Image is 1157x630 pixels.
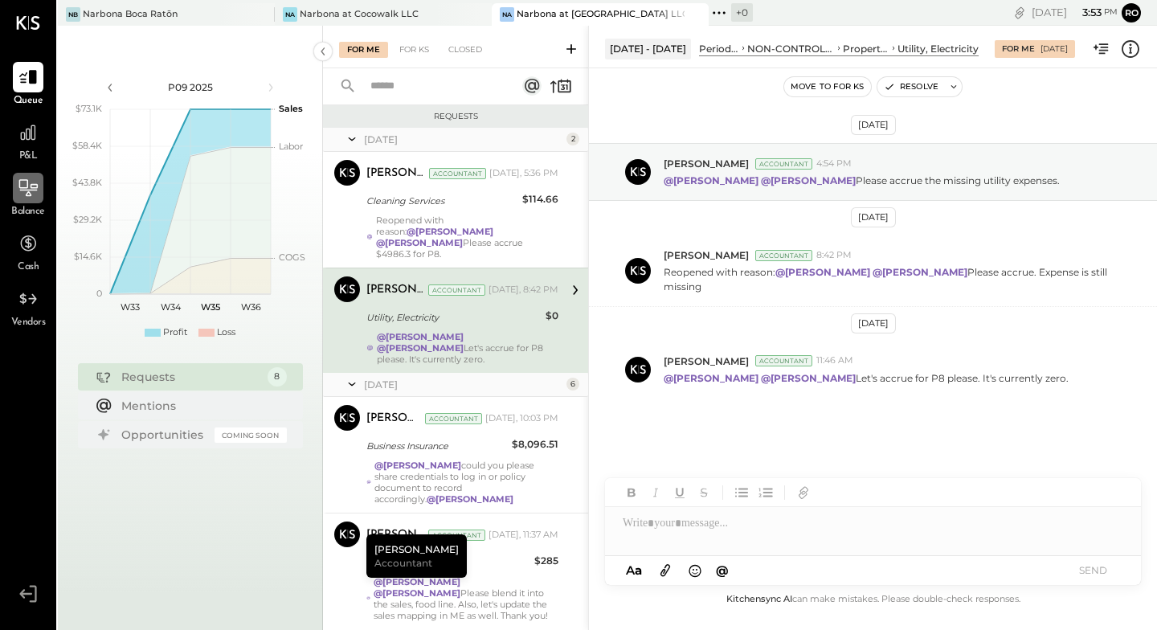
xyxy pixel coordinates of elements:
[429,168,486,179] div: Accountant
[897,42,979,55] div: Utility, Electricity
[163,326,187,339] div: Profit
[635,562,642,578] span: a
[366,438,507,454] div: Business Insurance
[122,80,259,94] div: P09 2025
[19,149,38,164] span: P&L
[160,301,181,313] text: W34
[364,133,562,146] div: [DATE]
[489,529,558,542] div: [DATE], 11:37 AM
[755,482,776,503] button: Ordered List
[391,42,437,58] div: For KS
[366,166,426,182] div: [PERSON_NAME]
[377,331,558,365] div: Let's accrue for P8 please. It's currently zero.
[66,7,80,22] div: NB
[1,117,55,164] a: P&L
[366,309,541,325] div: Utility, Electricity
[331,111,580,122] div: Requests
[731,3,753,22] div: + 0
[851,115,896,135] div: [DATE]
[374,576,558,621] div: Please blend it into the sales, food line. Also, let's update the sales mapping in ME as well. Th...
[784,77,871,96] button: Move to for ks
[374,576,460,587] strong: @[PERSON_NAME]
[489,284,558,297] div: [DATE], 8:42 PM
[664,354,749,368] span: [PERSON_NAME]
[425,413,482,424] div: Accountant
[217,326,235,339] div: Loss
[664,265,1120,292] p: Reopened with reason: Please accrue. Expense is still missing
[374,587,460,599] strong: @[PERSON_NAME]
[1040,43,1068,55] div: [DATE]
[1,62,55,108] a: Queue
[1122,3,1141,22] button: ro
[377,342,464,354] strong: @[PERSON_NAME]
[1061,559,1125,581] button: SEND
[534,553,558,569] div: $285
[279,103,303,114] text: Sales
[11,316,46,330] span: Vendors
[1,173,55,219] a: Balance
[279,252,305,263] text: COGS
[566,378,579,391] div: 6
[1,284,55,330] a: Vendors
[376,215,558,260] div: Reopened with reason: Please accrue $4986.3 for P8.
[377,331,464,342] strong: @[PERSON_NAME]
[775,266,870,278] strong: @[PERSON_NAME]
[711,560,734,580] button: @
[76,103,102,114] text: $73.1K
[366,282,425,298] div: [PERSON_NAME]
[1069,5,1102,20] span: 3 : 53
[761,174,856,186] strong: @[PERSON_NAME]
[816,249,852,262] span: 8:42 PM
[440,42,490,58] div: Closed
[669,482,690,503] button: Underline
[851,313,896,333] div: [DATE]
[664,174,1060,187] p: Please accrue the missing utility expenses.
[1002,43,1035,55] div: For Me
[747,42,835,55] div: NON-CONTROLLABLE EXPENSES
[366,411,422,427] div: [PERSON_NAME]
[121,398,279,414] div: Mentions
[279,141,303,152] text: Labor
[374,556,432,570] span: Accountant
[201,301,220,313] text: W35
[121,369,260,385] div: Requests
[716,562,729,578] span: @
[664,371,1069,385] p: Let's accrue for P8 please. It's currently zero.
[566,133,579,145] div: 2
[407,226,493,237] strong: @[PERSON_NAME]
[693,482,714,503] button: Strikethrough
[283,7,297,22] div: Na
[376,237,463,248] strong: @[PERSON_NAME]
[427,493,513,505] strong: @[PERSON_NAME]
[72,140,102,151] text: $58.4K
[621,482,642,503] button: Bold
[512,436,558,452] div: $8,096.51
[755,250,812,261] div: Accountant
[18,260,39,275] span: Cash
[755,158,812,170] div: Accountant
[121,427,206,443] div: Opportunities
[664,372,758,384] strong: @[PERSON_NAME]
[268,367,287,387] div: 8
[664,174,758,186] strong: @[PERSON_NAME]
[83,8,178,21] div: Narbona Boca Ratōn
[96,288,102,299] text: 0
[873,266,967,278] strong: @[PERSON_NAME]
[522,191,558,207] div: $114.66
[755,355,812,366] div: Accountant
[73,214,102,225] text: $29.2K
[489,167,558,180] div: [DATE], 5:36 PM
[215,427,287,443] div: Coming Soon
[664,248,749,262] span: [PERSON_NAME]
[74,251,102,262] text: $14.6K
[816,157,852,170] span: 4:54 PM
[300,8,419,21] div: Narbona at Cocowalk LLC
[816,354,853,367] span: 11:46 AM
[11,205,45,219] span: Balance
[364,378,562,391] div: [DATE]
[500,7,514,22] div: Na
[1032,5,1118,20] div: [DATE]
[366,193,517,209] div: Cleaning Services
[877,77,945,96] button: Resolve
[605,39,691,59] div: [DATE] - [DATE]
